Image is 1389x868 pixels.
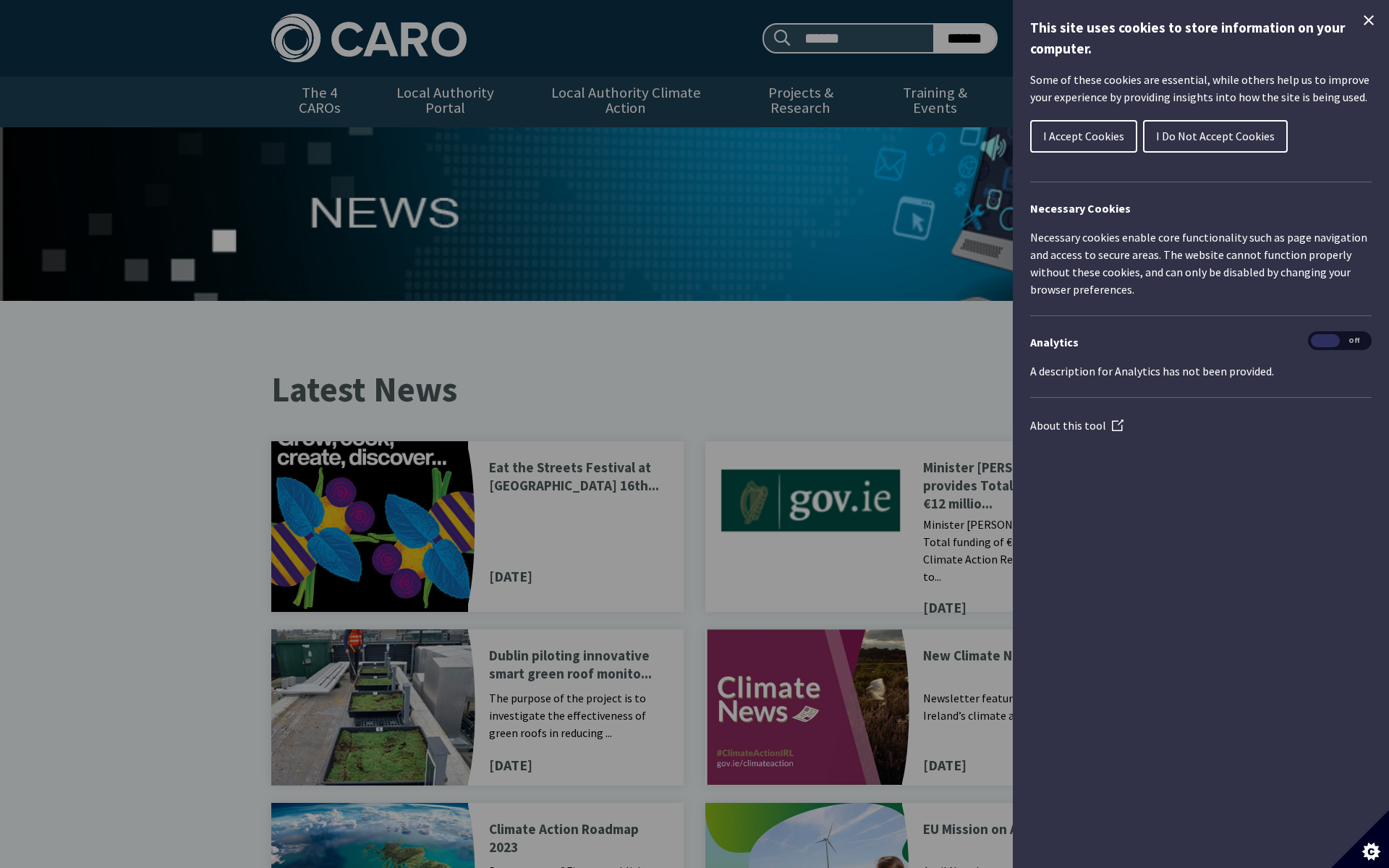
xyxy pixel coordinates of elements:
p: Some of these cookies are essential, while others help us to improve your experience by providing... [1030,71,1372,106]
span: Off [1340,334,1369,348]
p: Necessary cookies enable core functionality such as page navigation and access to secure areas. T... [1030,229,1372,298]
p: A description for Analytics has not been provided. [1030,362,1372,380]
h1: This site uses cookies to store information on your computer. [1030,17,1372,59]
span: I Do Not Accept Cookies [1156,129,1275,143]
button: I Accept Cookies [1030,120,1137,153]
h2: Necessary Cookies [1030,200,1372,217]
button: Set cookie preferences [1331,810,1389,868]
span: I Accept Cookies [1043,129,1124,143]
span: On [1311,334,1340,348]
button: I Do Not Accept Cookies [1143,120,1288,153]
h3: Analytics [1030,333,1372,351]
button: Close Cookie Control [1360,12,1377,29]
a: About this tool [1030,418,1123,433]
